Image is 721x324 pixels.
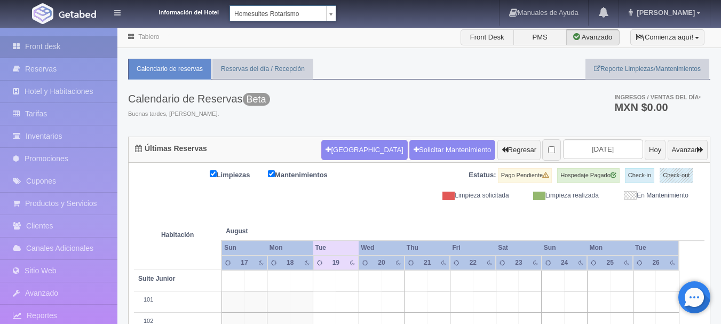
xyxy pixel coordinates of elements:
[557,168,620,183] label: Hospedaje Pagado
[212,59,313,80] a: Reservas del día / Recepción
[542,241,588,255] th: Sun
[210,168,266,180] label: Limpiezas
[498,168,552,183] label: Pago Pendiente
[469,170,496,180] label: Estatus:
[128,59,211,80] a: Calendario de reservas
[634,9,695,17] span: [PERSON_NAME]
[138,296,217,304] div: 101
[229,5,336,21] a: Homesuites Rotarismo
[128,93,270,105] h3: Calendario de Reservas
[375,258,388,267] div: 20
[668,140,708,160] button: Avanzar
[512,258,525,267] div: 23
[234,6,322,22] span: Homesuites Rotarismo
[558,258,571,267] div: 24
[313,241,359,255] th: Tue
[660,168,693,183] label: Check-out
[283,258,297,267] div: 18
[625,168,654,183] label: Check-in
[267,241,313,255] th: Mon
[450,241,496,255] th: Fri
[517,191,607,200] div: Limpieza realizada
[421,258,434,267] div: 21
[210,170,217,177] input: Limpiezas
[405,241,450,255] th: Thu
[513,29,567,45] label: PMS
[321,140,407,160] button: [GEOGRAPHIC_DATA]
[566,29,620,45] label: Avanzado
[427,191,517,200] div: Limpieza solicitada
[497,140,541,160] button: Regresar
[128,110,270,118] span: Buenas tardes, [PERSON_NAME].
[645,140,665,160] button: Hoy
[496,241,542,255] th: Sat
[135,145,207,153] h4: Últimas Reservas
[633,241,679,255] th: Tue
[630,29,704,45] button: ¡Comienza aquí!
[604,258,617,267] div: 25
[221,241,267,255] th: Sun
[461,29,514,45] label: Front Desk
[133,5,219,17] dt: Información del Hotel
[237,258,251,267] div: 17
[161,231,194,239] strong: Habitación
[32,3,53,24] img: Getabed
[607,191,696,200] div: En Mantenimiento
[359,241,405,255] th: Wed
[587,241,633,255] th: Mon
[226,227,308,236] span: August
[614,102,701,113] h3: MXN $0.00
[138,275,175,282] b: Suite Junior
[409,140,495,160] a: Solicitar Mantenimiento
[466,258,480,267] div: 22
[268,170,275,177] input: Mantenimientos
[138,33,159,41] a: Tablero
[243,93,270,106] span: Beta
[585,59,709,80] a: Reporte Limpiezas/Mantenimientos
[59,10,96,18] img: Getabed
[329,258,343,267] div: 19
[649,258,662,267] div: 26
[268,168,344,180] label: Mantenimientos
[614,94,701,100] span: Ingresos / Ventas del día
